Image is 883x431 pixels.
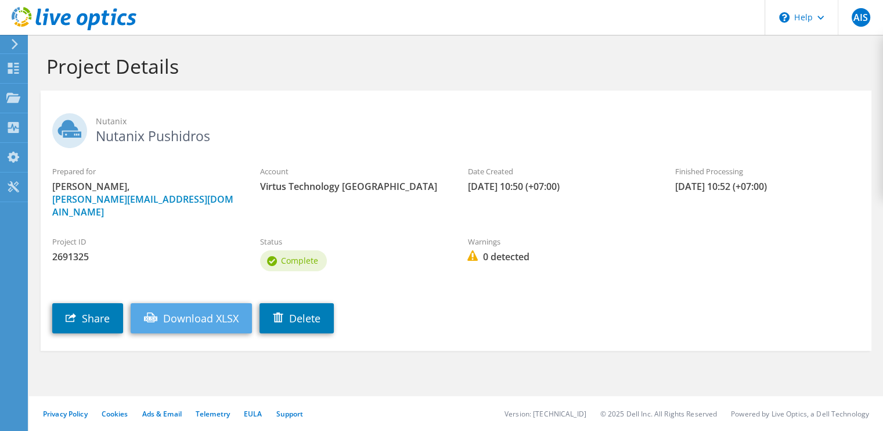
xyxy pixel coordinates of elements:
span: Complete [281,255,318,266]
label: Status [260,236,445,247]
span: Nutanix [96,115,860,128]
h1: Project Details [46,54,860,78]
span: 0 detected [467,250,652,263]
a: Delete [260,303,334,333]
label: Account [260,166,445,177]
span: [DATE] 10:52 (+07:00) [675,180,860,193]
label: Finished Processing [675,166,860,177]
label: Warnings [467,236,652,247]
a: EULA [244,409,262,419]
a: Ads & Email [142,409,182,419]
span: AIS [852,8,870,27]
a: Telemetry [196,409,230,419]
label: Prepared for [52,166,237,177]
a: Cookies [102,409,128,419]
li: Powered by Live Optics, a Dell Technology [731,409,869,419]
svg: \n [779,12,790,23]
a: Share [52,303,123,333]
li: Version: [TECHNICAL_ID] [504,409,586,419]
a: Privacy Policy [43,409,88,419]
h2: Nutanix Pushidros [52,113,860,142]
label: Date Created [467,166,652,177]
label: Project ID [52,236,237,247]
span: [PERSON_NAME], [52,180,237,218]
a: Support [276,409,303,419]
a: [PERSON_NAME][EMAIL_ADDRESS][DOMAIN_NAME] [52,193,233,218]
span: Virtus Technology [GEOGRAPHIC_DATA] [260,180,445,193]
span: 2691325 [52,250,237,263]
span: [DATE] 10:50 (+07:00) [467,180,652,193]
li: © 2025 Dell Inc. All Rights Reserved [600,409,717,419]
a: Download XLSX [131,303,252,333]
